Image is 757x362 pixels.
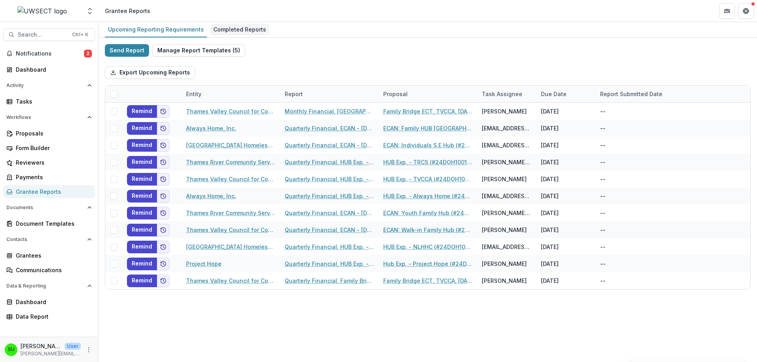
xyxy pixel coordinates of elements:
[6,205,84,210] span: Documents
[3,280,95,292] button: Open Data & Reporting
[186,141,275,149] a: [GEOGRAPHIC_DATA] Homeless Hospitality Center
[16,187,89,196] div: Grantee Reports
[482,243,531,251] div: [EMAIL_ADDRESS][DOMAIN_NAME]
[600,260,606,268] div: --
[285,226,374,234] a: Quarterly Financial, ECAN - [DATE]-[DATE]
[378,85,477,102] div: Proposal
[477,85,536,102] div: Task Assignee
[16,158,89,167] div: Reviewers
[16,50,84,57] span: Notifications
[127,241,157,253] button: Remind
[285,260,374,268] a: Quarterly Financial, HUB Exp. - [DATE]-[DATE]
[186,243,275,251] a: [GEOGRAPHIC_DATA] Homeless Hospitality Center
[536,171,595,187] div: [DATE]
[186,209,275,217] a: Thames River Community Service, Inc.
[383,107,472,115] a: Family Bridge ECT, TVCCA, [DATE]-[DATE]
[186,192,236,200] a: Always Home, Inc.
[16,65,89,74] div: Dashboard
[3,63,95,76] a: Dashboard
[3,233,95,246] button: Open Contacts
[536,137,595,154] div: [DATE]
[186,158,275,166] a: Thames River Community Service, Inc.
[157,207,170,219] button: Add to friends
[482,192,531,200] div: [EMAIL_ADDRESS][DOMAIN_NAME]
[383,277,472,285] a: Family Bridge ECT, TVCCA, [DATE]-[DATE]
[536,187,595,204] div: [DATE]
[536,204,595,221] div: [DATE]
[536,238,595,255] div: [DATE]
[536,255,595,272] div: [DATE]
[157,122,170,135] button: Add to friends
[600,277,606,285] div: --
[536,154,595,171] div: [DATE]
[105,44,149,57] button: Send Report
[285,243,374,251] a: Quarterly Financial, HUB Exp. - [DATE]-[DATE]
[6,237,84,242] span: Contacts
[600,107,606,115] div: --
[600,226,606,234] div: --
[186,124,236,132] a: Always Home, Inc.
[3,249,95,262] a: Grantees
[18,32,67,38] span: Search...
[383,192,472,200] a: HUB Exp. - Always Home (#24DOH1001HUBDA)
[3,111,95,124] button: Open Workflows
[482,260,527,268] div: [PERSON_NAME]
[600,209,606,217] div: --
[127,190,157,202] button: Remind
[16,251,89,260] div: Grantees
[127,105,157,118] button: Remind
[127,275,157,287] button: Remind
[3,201,95,214] button: Open Documents
[157,190,170,202] button: Add to friends
[600,243,606,251] div: --
[600,192,606,200] div: --
[186,277,275,285] a: Thames Valley Council for Community Action
[536,85,595,102] div: Due Date
[16,173,89,181] div: Payments
[105,24,207,35] div: Upcoming Reporting Requirements
[186,260,222,268] a: Project Hope
[285,124,374,132] a: Quarterly Financial, ECAN - [DATE]-[DATE]
[17,6,67,16] img: UWSECT logo
[3,171,95,184] a: Payments
[65,343,81,350] p: User
[3,156,95,169] a: Reviewers
[186,226,275,234] a: Thames Valley Council for Community Action
[21,350,81,357] p: [PERSON_NAME][EMAIL_ADDRESS][PERSON_NAME][DOMAIN_NAME]
[3,185,95,198] a: Grantee Reports
[181,85,280,102] div: Entity
[127,207,157,219] button: Remind
[383,124,472,132] a: ECAN: Family HUB [GEOGRAPHIC_DATA] (#24DOH1001DA)
[210,24,269,35] div: Completed Reports
[536,272,595,289] div: [DATE]
[84,345,93,355] button: More
[477,90,527,98] div: Task Assignee
[285,141,374,149] a: Quarterly Financial, ECAN - [DATE]-[DATE]
[157,105,170,118] button: Add to friends
[84,50,92,58] span: 2
[16,266,89,274] div: Communications
[536,221,595,238] div: [DATE]
[105,66,195,79] button: Export Upcoming Reports
[3,28,95,41] button: Search...
[210,22,269,37] a: Completed Reports
[181,90,206,98] div: Entity
[16,97,89,106] div: Tasks
[157,241,170,253] button: Add to friends
[105,22,207,37] a: Upcoming Reporting Requirements
[600,124,606,132] div: --
[16,312,89,321] div: Data Report
[383,260,472,268] a: Hub Exp. - Project Hope (#24DOH1001HUBDA)
[127,258,157,270] button: Remind
[127,156,157,169] button: Remind
[16,298,89,306] div: Dashboard
[383,226,472,234] a: ECAN: Walk-in Family Hub (#24DOH1001DA)
[285,209,374,217] a: Quarterly Financial, ECAN - [DATE]-[DATE]
[3,127,95,140] a: Proposals
[186,107,275,115] a: Thames Valley Council for Community Action
[127,139,157,152] button: Remind
[3,264,95,277] a: Communications
[383,243,472,251] a: HUB Exp. - NLHHC (#24DOH1001HUBDA)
